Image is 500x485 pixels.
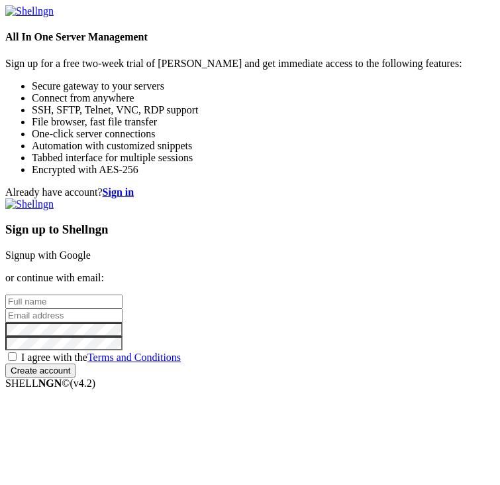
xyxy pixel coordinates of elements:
img: Shellngn [5,5,54,17]
input: Full name [5,295,123,309]
li: Automation with customized snippets [32,140,495,152]
p: or continue with email: [5,272,495,284]
h3: Sign up to Shellngn [5,222,495,237]
input: I agree with theTerms and Conditions [8,352,17,361]
a: Terms and Conditions [87,352,181,363]
span: 4.2.0 [70,378,96,389]
a: Sign in [103,186,134,198]
input: Create account [5,364,75,378]
h4: All In One Server Management [5,31,495,43]
a: Signup with Google [5,249,91,261]
li: Secure gateway to your servers [32,80,495,92]
div: Already have account? [5,186,495,198]
li: Connect from anywhere [32,92,495,104]
span: I agree with the [21,352,181,363]
b: NGN [38,378,62,389]
li: Encrypted with AES-256 [32,164,495,176]
input: Email address [5,309,123,322]
span: SHELL © [5,378,95,389]
li: Tabbed interface for multiple sessions [32,152,495,164]
img: Shellngn [5,198,54,210]
li: File browser, fast file transfer [32,116,495,128]
li: SSH, SFTP, Telnet, VNC, RDP support [32,104,495,116]
li: One-click server connections [32,128,495,140]
p: Sign up for a free two-week trial of [PERSON_NAME] and get immediate access to the following feat... [5,58,495,70]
